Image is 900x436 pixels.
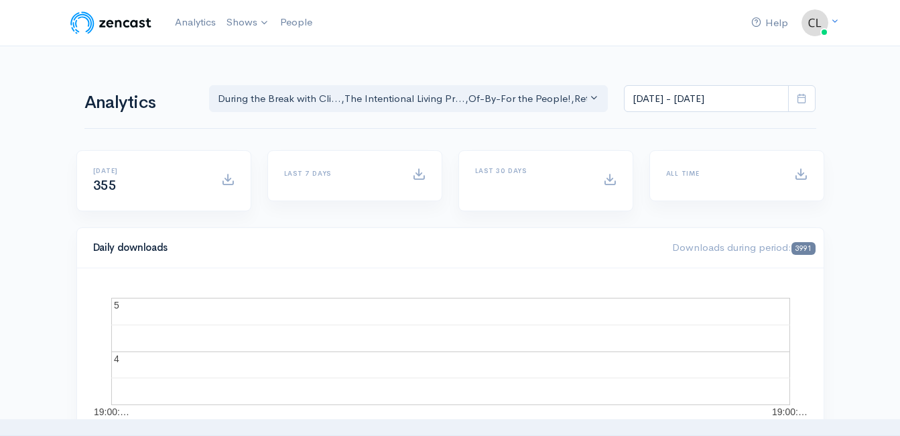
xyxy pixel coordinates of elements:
span: Downloads during period: [672,241,815,254]
div: During the Break with Cli... , The Intentional Living Pr... , Of-By-For the People! , Rethink - R... [218,91,588,107]
text: 5 [114,300,119,311]
h6: All time [666,170,778,177]
h1: Analytics [84,93,193,113]
span: 355 [93,177,117,194]
a: People [275,8,318,37]
text: 19:00:… [772,406,808,417]
input: analytics date range selector [624,85,789,113]
h6: Last 30 days [475,167,587,174]
img: ZenCast Logo [68,9,153,36]
a: Help [746,9,793,38]
h6: [DATE] [93,167,205,174]
a: Shows [221,8,275,38]
button: During the Break with Cli..., The Intentional Living Pr..., Of-By-For the People!, Rethink - Rese... [209,85,608,113]
text: 4 [114,353,119,364]
text: 19:00:… [94,406,129,417]
svg: A chart. [93,284,808,419]
a: Analytics [170,8,221,37]
h4: Daily downloads [93,242,657,254]
span: 3991 [791,242,815,255]
h6: Last 7 days [284,170,396,177]
img: ... [801,9,828,36]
